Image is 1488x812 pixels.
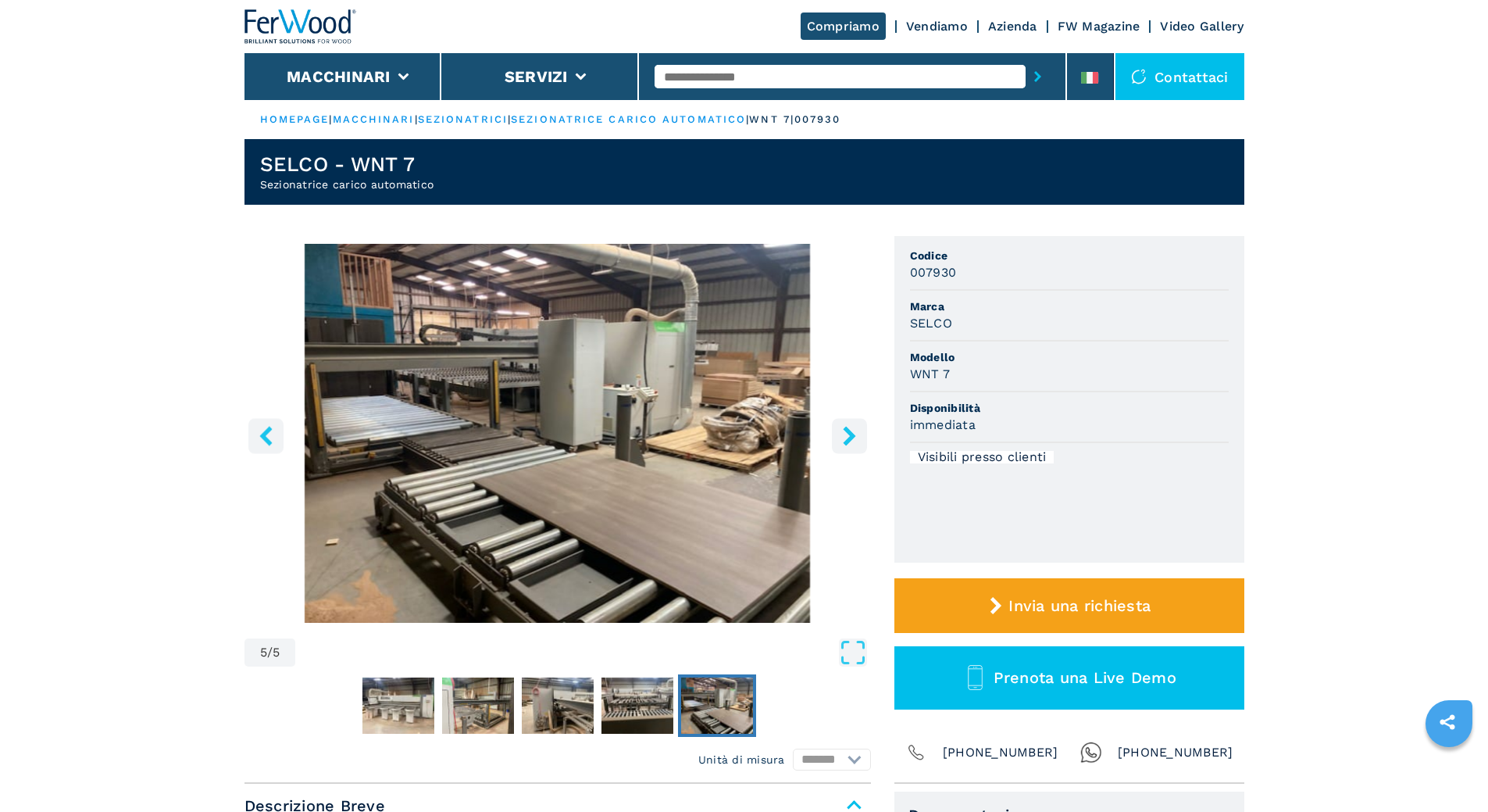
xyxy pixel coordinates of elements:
a: macchinari [333,113,415,125]
h1: SELCO - WNT 7 [260,152,434,177]
button: Go to Slide 3 [519,674,597,737]
button: Go to Slide 4 [598,674,676,737]
h3: 007930 [910,263,957,281]
span: [PHONE_NUMBER] [1118,742,1233,764]
img: 7bf31dcd8b95d13210d1a554b415c67a [681,678,753,734]
button: right-button [832,418,867,453]
h3: immediata [910,416,976,434]
button: Invia una richiesta [894,578,1244,633]
a: FW Magazine [1058,19,1140,34]
img: Contattaci [1131,69,1147,84]
span: 5 [273,646,280,659]
a: Video Gallery [1160,19,1244,34]
button: Servizi [505,67,568,86]
a: sezionatrice carico automatico [511,113,746,125]
button: Go to Slide 1 [359,674,437,737]
p: 007930 [794,113,841,127]
img: d95896908e297f6a6adfd03bb8722eac [362,678,434,734]
a: Vendiamo [906,19,968,34]
button: Go to Slide 2 [439,674,517,737]
a: sezionatrici [418,113,508,125]
a: Compriamo [801,13,886,40]
button: left-button [248,418,284,453]
span: | [508,113,511,125]
button: submit-button [1026,59,1050,95]
h2: Sezionatrice carico automatico [260,177,434,192]
a: Azienda [988,19,1037,34]
div: Contattaci [1115,53,1244,100]
span: | [746,113,749,125]
span: / [267,646,273,659]
div: Visibili presso clienti [910,451,1054,463]
button: Prenota una Live Demo [894,646,1244,710]
span: Marca [910,299,1229,314]
img: 807622a7f972a870918944e9a8442fdd [522,678,594,734]
div: Go to Slide 5 [244,244,871,623]
nav: Thumbnail Navigation [244,674,871,737]
img: Whatsapp [1080,742,1102,764]
span: | [329,113,332,125]
span: [PHONE_NUMBER] [943,742,1058,764]
img: Ferwood [244,9,357,44]
img: 6e0c4b4344c82048df93d2687862a7e5 [601,678,673,734]
em: Unità di misura [698,752,785,767]
a: HOMEPAGE [260,113,330,125]
a: sharethis [1428,703,1467,742]
span: Modello [910,349,1229,365]
span: Codice [910,248,1229,263]
h3: SELCO [910,314,952,332]
p: wnt 7 | [749,113,794,127]
h3: WNT 7 [910,365,950,383]
button: Go to Slide 5 [678,674,756,737]
iframe: Chat [1422,742,1476,800]
span: Invia una richiesta [1008,596,1151,615]
button: Open Fullscreen [299,639,866,667]
span: | [415,113,418,125]
span: 5 [260,646,267,659]
span: Disponibilità [910,400,1229,416]
img: 6de2089d8e157302e45fcb59b3d871b1 [442,678,514,734]
span: Prenota una Live Demo [994,668,1176,687]
img: Sezionatrice carico automatico SELCO WNT 7 [244,244,871,623]
img: Phone [905,742,927,764]
button: Macchinari [287,67,391,86]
